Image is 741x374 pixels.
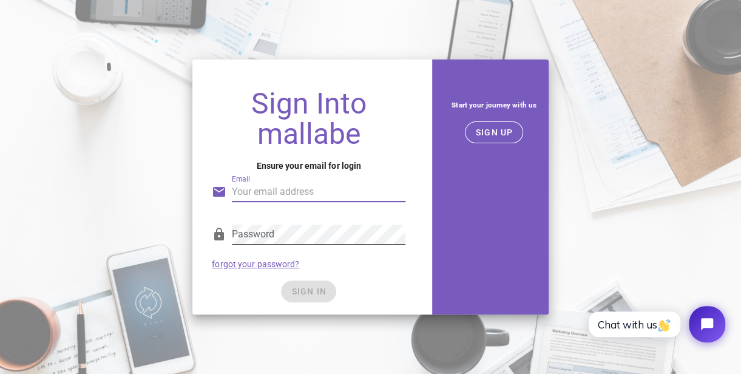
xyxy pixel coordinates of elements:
[449,98,538,112] h5: Start your journey with us
[465,121,524,143] button: SIGN UP
[575,296,736,353] iframe: Tidio Chat
[232,182,405,202] input: Your email address
[232,175,250,184] label: Email
[212,89,405,149] h1: Sign Into mallabe
[212,259,299,269] a: forgot your password?
[212,159,405,172] h4: Ensure your email for login
[475,127,513,137] span: SIGN UP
